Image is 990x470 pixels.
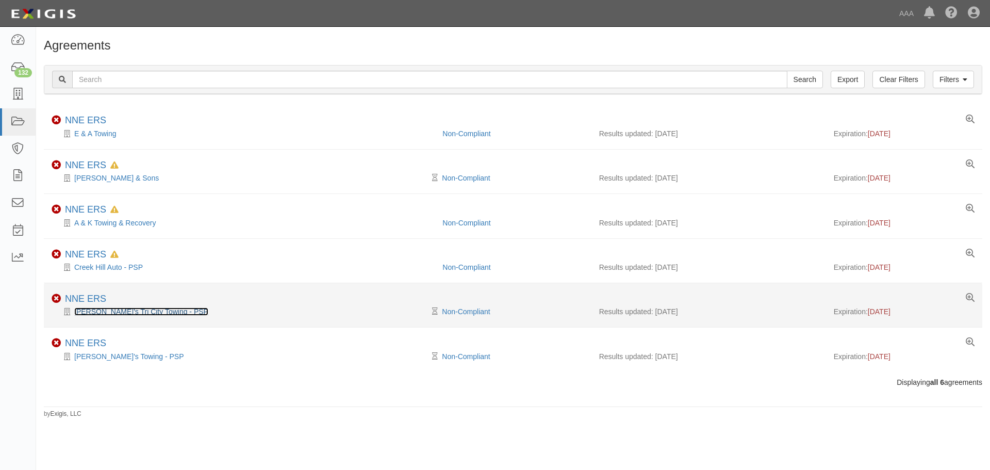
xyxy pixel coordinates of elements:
[74,352,184,361] a: [PERSON_NAME]'s Towing - PSP
[74,174,159,182] a: [PERSON_NAME] & Sons
[432,353,438,360] i: Pending Review
[599,262,818,272] div: Results updated: [DATE]
[51,410,81,417] a: Exigis, LLC
[442,263,490,271] a: Non-Compliant
[65,204,119,216] div: NNE ERS
[966,249,975,258] a: View results summary
[52,351,435,362] div: Doug's Towing - PSP
[868,263,890,271] span: [DATE]
[442,219,490,227] a: Non-Compliant
[52,294,61,303] i: Non-Compliant
[52,128,435,139] div: E & A Towing
[894,3,919,24] a: AAA
[65,160,106,170] a: NNE ERS
[966,160,975,169] a: View results summary
[52,338,61,348] i: Non-Compliant
[65,338,106,349] div: NNE ERS
[52,173,435,183] div: Sylvio Paradis & Sons
[442,352,490,361] a: Non-Compliant
[110,162,119,169] i: In Default since 08/15/2025
[442,129,490,138] a: Non-Compliant
[966,294,975,303] a: View results summary
[65,160,119,171] div: NNE ERS
[930,378,944,386] b: all 6
[834,306,975,317] div: Expiration:
[44,410,81,418] small: by
[432,174,438,182] i: Pending Review
[8,5,79,23] img: logo-5460c22ac91f19d4615b14bd174203de0afe785f0fc80cf4dbbc73dc1793850b.png
[442,174,490,182] a: Non-Compliant
[966,338,975,347] a: View results summary
[65,249,119,261] div: NNE ERS
[868,129,890,138] span: [DATE]
[872,71,925,88] a: Clear Filters
[834,351,975,362] div: Expiration:
[74,263,143,271] a: Creek Hill Auto - PSP
[966,204,975,214] a: View results summary
[787,71,823,88] input: Search
[72,71,787,88] input: Search
[52,205,61,214] i: Non-Compliant
[14,68,32,77] div: 132
[52,306,435,317] div: Dave's Tri City Towing - PSP
[834,218,975,228] div: Expiration:
[65,294,106,305] div: NNE ERS
[65,294,106,304] a: NNE ERS
[834,262,975,272] div: Expiration:
[868,307,890,316] span: [DATE]
[442,307,490,316] a: Non-Compliant
[44,39,982,52] h1: Agreements
[65,338,106,348] a: NNE ERS
[831,71,865,88] a: Export
[110,206,119,214] i: In Default since 09/01/2025
[74,129,116,138] a: E & A Towing
[52,116,61,125] i: Non-Compliant
[599,351,818,362] div: Results updated: [DATE]
[834,173,975,183] div: Expiration:
[74,219,156,227] a: A & K Towing & Recovery
[52,262,435,272] div: Creek Hill Auto - PSP
[52,218,435,228] div: A & K Towing & Recovery
[110,251,119,258] i: In Default since 09/09/2025
[65,249,106,260] a: NNE ERS
[52,250,61,259] i: Non-Compliant
[65,115,106,125] a: NNE ERS
[868,219,890,227] span: [DATE]
[432,308,438,315] i: Pending Review
[945,7,958,20] i: Help Center - Complianz
[36,377,990,387] div: Displaying agreements
[966,115,975,124] a: View results summary
[65,115,106,126] div: NNE ERS
[599,218,818,228] div: Results updated: [DATE]
[599,173,818,183] div: Results updated: [DATE]
[65,204,106,215] a: NNE ERS
[868,352,890,361] span: [DATE]
[599,306,818,317] div: Results updated: [DATE]
[834,128,975,139] div: Expiration:
[933,71,974,88] a: Filters
[599,128,818,139] div: Results updated: [DATE]
[868,174,890,182] span: [DATE]
[52,160,61,170] i: Non-Compliant
[74,307,208,316] a: [PERSON_NAME]'s Tri City Towing - PSP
